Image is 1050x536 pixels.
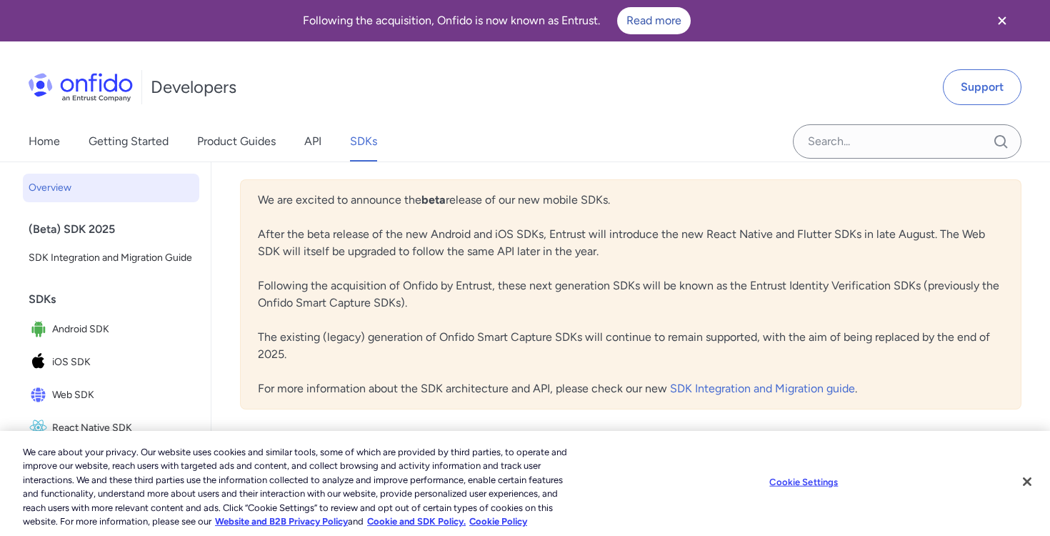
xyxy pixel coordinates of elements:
a: Product Guides [197,121,276,162]
a: IconiOS SDKiOS SDK [23,347,199,378]
a: IconAndroid SDKAndroid SDK [23,314,199,345]
a: Cookie and SDK Policy. [367,516,466,527]
div: Following the acquisition, Onfido is now known as Entrust. [17,7,976,34]
a: SDKs [350,121,377,162]
img: IconReact Native SDK [29,418,52,438]
a: Read more [617,7,691,34]
img: IconAndroid SDK [29,319,52,339]
b: beta [421,193,446,207]
a: SDK Integration and Migration guide [670,382,855,395]
img: IconWeb SDK [29,385,52,405]
div: We care about your privacy. Our website uses cookies and similar tools, some of which are provide... [23,445,578,529]
a: Support [943,69,1021,105]
a: Overview [23,174,199,202]
a: More information about our cookie policy., opens in a new tab [215,516,348,527]
a: Getting Started [89,121,169,162]
button: Close [1011,466,1043,497]
div: SDKs [29,285,205,314]
a: SDK Integration and Migration Guide [23,244,199,272]
a: Cookie Policy [469,516,527,527]
input: Onfido search input field [793,124,1021,159]
button: Close banner [976,3,1029,39]
span: Overview [29,179,194,197]
span: Web SDK [52,385,194,405]
a: Home [29,121,60,162]
img: IconiOS SDK [29,352,52,372]
button: Cookie Settings [759,468,849,497]
a: IconReact Native SDKReact Native SDK [23,412,199,444]
div: (Beta) SDK 2025 [29,215,205,244]
span: iOS SDK [52,352,194,372]
img: Onfido Logo [29,73,133,101]
span: SDK Integration and Migration Guide [29,249,194,267]
span: Android SDK [52,319,194,339]
div: We are excited to announce the release of our new mobile SDKs. After the beta release of the new ... [240,179,1021,410]
a: IconWeb SDKWeb SDK [23,379,199,411]
h1: Entrust Identity Verification SDKs [240,427,1021,467]
svg: Close banner [994,12,1011,29]
span: React Native SDK [52,418,194,438]
a: API [304,121,321,162]
h1: Developers [151,76,236,99]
